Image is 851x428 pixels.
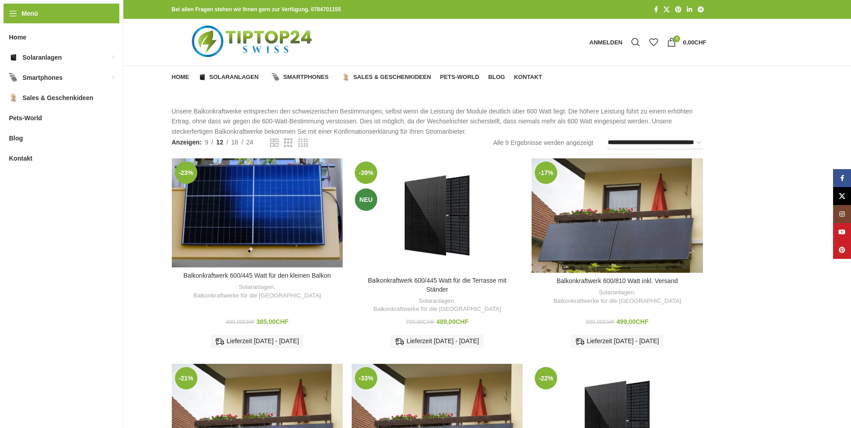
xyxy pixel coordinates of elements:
[661,4,672,16] a: X Social Link
[172,158,343,267] a: Balkonkraftwerk 600/445 Watt für den kleinen Balkon
[833,241,851,259] a: Pinterest Social Link
[22,70,62,86] span: Smartphones
[228,137,242,147] a: 18
[353,74,431,81] span: Sales & Geschenkideen
[373,305,501,314] a: Balkonkraftwerke für die [GEOGRAPHIC_DATA]
[833,223,851,241] a: YouTube Social Link
[514,74,542,81] span: Kontakt
[342,68,431,86] a: Sales & Geschenkideen
[213,137,227,147] a: 12
[607,136,703,149] select: Shop-Reihenfolge
[246,139,253,146] span: 24
[684,4,695,16] a: LinkedIn Social Link
[172,38,335,45] a: Logo der Website
[172,74,189,81] span: Home
[440,74,479,81] span: Pets-World
[440,68,479,86] a: Pets-World
[226,319,254,325] bdi: 499,00
[9,53,18,62] img: Solaranlagen
[9,150,32,166] span: Kontakt
[9,73,18,82] img: Smartphones
[493,138,593,148] p: Alle 9 Ergebnisse werden angezeigt
[368,277,506,293] a: Balkonkraftwerk 600/445 Watt für die Terrasse mit Ständer
[585,33,627,51] a: Anmelden
[172,68,189,86] a: Home
[22,9,38,18] span: Menü
[298,137,308,148] a: Rasteransicht 4
[603,319,615,325] span: CHF
[514,68,542,86] a: Kontakt
[22,90,93,106] span: Sales & Geschenkideen
[216,139,223,146] span: 12
[172,19,335,66] img: Tiptop24 Nachhaltige & Faire Produkte
[239,283,274,292] a: Solaranlagen
[419,297,454,306] a: Solaranlagen
[683,39,706,46] bdi: 0,00
[355,162,377,184] span: -39%
[176,283,338,300] div: ,
[231,139,239,146] span: 18
[355,188,377,211] span: Neu
[9,110,42,126] span: Pets-World
[352,158,523,272] a: Balkonkraftwerk 600/445 Watt für die Terrasse mit Ständer
[636,318,649,325] span: CHF
[205,139,208,146] span: 9
[257,318,289,325] bdi: 385,00
[270,137,279,148] a: Rasteransicht 2
[833,169,851,187] a: Facebook Social Link
[488,74,505,81] span: Blog
[243,137,257,147] a: 24
[175,162,197,184] span: -23%
[557,277,678,284] a: Balkonkraftwerk 600/810 Watt inkl. Versand
[589,39,623,45] span: Anmelden
[167,68,547,86] div: Hauptnavigation
[198,73,206,81] img: Solaranlagen
[571,335,663,348] div: Lieferzeit [DATE] - [DATE]
[275,318,288,325] span: CHF
[616,318,649,325] bdi: 499,00
[172,6,341,13] strong: Bei allen Fragen stehen wir Ihnen gern zur Verfügung. 0784701155
[663,33,711,51] a: 0 0,00CHF
[342,73,350,81] img: Sales & Geschenkideen
[183,272,331,279] a: Balkonkraftwerk 600/445 Watt für den kleinen Balkon
[535,367,557,389] span: -22%
[356,297,518,314] div: ,
[423,319,435,325] span: CHF
[272,73,280,81] img: Smartphones
[456,318,469,325] span: CHF
[406,319,435,325] bdi: 799,00
[9,93,18,102] img: Sales & Geschenkideen
[9,130,23,146] span: Blog
[673,35,680,42] span: 0
[553,297,681,306] a: Balkonkraftwerke für die [GEOGRAPHIC_DATA]
[488,68,505,86] a: Blog
[22,49,62,66] span: Solaranlagen
[694,39,707,46] span: CHF
[532,158,703,273] a: Balkonkraftwerk 600/810 Watt inkl. Versand
[9,29,26,45] span: Home
[193,292,321,300] a: Balkonkraftwerke für die [GEOGRAPHIC_DATA]
[695,4,707,16] a: Telegram Social Link
[355,367,377,389] span: -33%
[672,4,684,16] a: Pinterest Social Link
[243,319,255,325] span: CHF
[272,68,333,86] a: Smartphones
[201,137,211,147] a: 9
[211,335,303,348] div: Lieferzeit [DATE] - [DATE]
[209,74,259,81] span: Solaranlagen
[833,205,851,223] a: Instagram Social Link
[175,367,197,389] span: -21%
[172,137,202,147] span: Anzeigen
[283,74,328,81] span: Smartphones
[536,288,698,305] div: ,
[284,137,292,148] a: Rasteransicht 3
[833,187,851,205] a: X Social Link
[586,319,615,325] bdi: 599,00
[391,335,483,348] div: Lieferzeit [DATE] - [DATE]
[535,162,557,184] span: -17%
[172,106,707,136] p: Unsere Balkonkraftwerke entsprechen den schweizerischen Bestimmungen, selbst wenn die Leistung de...
[651,4,661,16] a: Facebook Social Link
[645,33,663,51] div: Meine Wunschliste
[627,33,645,51] a: Suche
